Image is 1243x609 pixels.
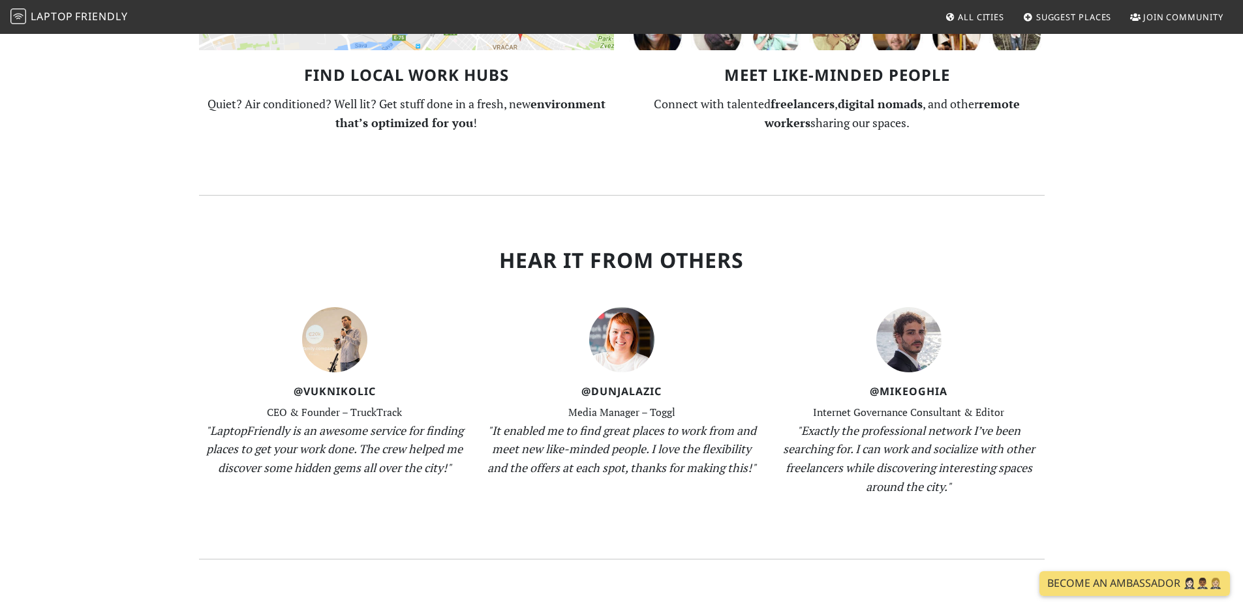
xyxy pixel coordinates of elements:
p: Connect with talented , , and other sharing our spaces. [630,95,1045,132]
strong: digital nomads [838,96,923,111]
em: "LaptopFriendly is an awesome service for finding places to get your work done. The crew helped m... [206,423,463,476]
h3: Find Local Work Hubs [199,66,614,85]
small: CEO & Founder – TruckTrack [267,406,402,419]
img: LaptopFriendly [10,8,26,24]
a: LaptopFriendly LaptopFriendly [10,6,128,29]
span: All Cities [958,11,1004,23]
h2: Hear It From Others [199,248,1045,273]
small: Media Manager – Toggl [568,406,675,419]
h3: Meet Like-Minded People [630,66,1045,85]
small: Internet Governance Consultant & Editor [813,406,1004,419]
strong: freelancers [771,96,835,111]
p: Quiet? Air conditioned? Well lit? Get stuff done in a fresh, new ! [199,95,614,132]
a: All Cities [940,5,1009,29]
img: mike-oghia-399ba081a07d163c9c5512fe0acc6cb95335c0f04cd2fe9eaa138443c185c3a9.jpg [876,307,942,372]
h4: @DunjaLazic [486,385,758,398]
span: Join Community [1143,11,1223,23]
h4: @MikeOghia [773,385,1045,398]
h4: @VukNikolic [199,385,470,398]
em: "It enabled me to find great places to work from and meet new like-minded people. I love the flex... [487,423,756,476]
span: Laptop [31,9,73,23]
a: Suggest Places [1018,5,1117,29]
img: vuk-nikolic-069e55947349021af2d479c15570516ff0841d81a22ee9013225a9fbfb17053d.jpg [302,307,367,372]
span: Suggest Places [1036,11,1112,23]
span: Friendly [75,9,127,23]
em: "Exactly the professional network I’ve been searching for. I can work and socialize with other fr... [783,423,1035,494]
a: Become an Ambassador 🤵🏻‍♀️🤵🏾‍♂️🤵🏼‍♀️ [1039,571,1230,596]
a: Join Community [1125,5,1229,29]
img: dunja-lazic-7e3f7dbf9bae496705a2cb1d0ad4506ae95adf44ba71bc6bf96fce6bb2209530.jpg [589,307,654,372]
